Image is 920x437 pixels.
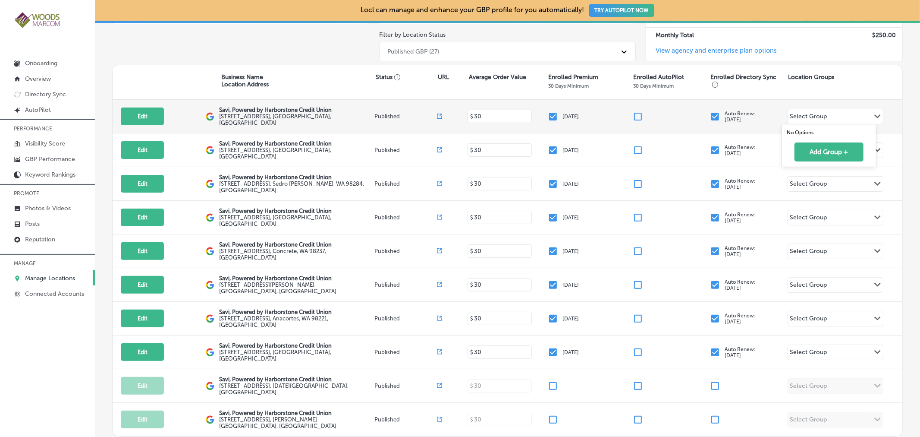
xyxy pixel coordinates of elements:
p: GBP Performance [25,155,75,163]
label: [STREET_ADDRESS] , [GEOGRAPHIC_DATA], [GEOGRAPHIC_DATA] [219,147,373,160]
p: Auto Renew: [DATE] [725,178,756,190]
img: logo [206,180,214,188]
p: Savi, Powered by Harborstone Credit Union [219,342,373,349]
p: Business Name Location Address [221,73,269,88]
p: $ [470,349,473,355]
p: URL [438,73,449,81]
div: Select Group [790,315,827,325]
p: 30 Days Minimum [633,83,674,89]
p: $ [470,114,473,120]
p: Photos & Videos [25,205,71,212]
button: TRY AUTOPILOT NOW [589,4,654,17]
button: Edit [121,343,164,361]
p: Savi, Powered by Harborstone Credit Union [219,241,373,248]
p: Published [375,147,437,153]
label: Filter by Location Status [379,31,446,38]
button: Edit [121,242,164,260]
p: Overview [25,75,51,82]
p: Enrolled AutoPilot [633,73,684,81]
img: logo [206,314,214,323]
p: Manage Locations [25,275,75,282]
div: Select Group [790,281,827,291]
p: Auto Renew: [DATE] [725,313,756,325]
p: $ [470,215,473,221]
button: Edit [121,411,164,428]
p: [DATE] [562,349,579,355]
p: Visibility Score [25,140,65,147]
p: Published [375,383,437,389]
button: Edit [121,175,164,193]
img: logo [206,112,214,121]
p: Published [375,248,437,254]
img: logo [206,281,214,289]
td: $ 250.00 [857,27,902,43]
img: 4a29b66a-e5ec-43cd-850c-b989ed1601aaLogo_Horizontal_BerryOlive_1000.jpg [14,11,61,29]
p: Savi, Powered by Harborstone Credit Union [219,309,373,315]
p: AutoPilot [25,106,51,114]
label: No Options [787,130,814,136]
label: [STREET_ADDRESS] , [GEOGRAPHIC_DATA], [GEOGRAPHIC_DATA] [219,214,373,227]
div: Select Group [790,180,827,190]
button: Edit [121,310,164,327]
label: [STREET_ADDRESS] , [GEOGRAPHIC_DATA], [GEOGRAPHIC_DATA] [219,113,373,126]
img: logo [206,146,214,155]
img: logo [206,415,214,424]
p: Auto Renew: [DATE] [725,111,756,123]
img: logo [206,348,214,357]
label: [STREET_ADDRESS] , [GEOGRAPHIC_DATA], [GEOGRAPHIC_DATA] [219,349,373,362]
label: [STREET_ADDRESS][PERSON_NAME] , [GEOGRAPHIC_DATA], [GEOGRAPHIC_DATA] [219,282,373,294]
td: Monthly Total [646,27,721,43]
p: Savi, Powered by Harborstone Credit Union [219,410,373,416]
p: Savi, Powered by Harborstone Credit Union [219,208,373,214]
div: Published GBP (27) [387,48,439,55]
p: Published [375,349,437,355]
div: Select Group [790,348,827,358]
button: Edit [121,377,164,395]
button: Edit [121,276,164,294]
p: Published [375,214,437,221]
label: [STREET_ADDRESS] , [PERSON_NAME][GEOGRAPHIC_DATA], [GEOGRAPHIC_DATA] [219,416,373,429]
img: logo [206,382,214,390]
p: 30 Days Minimum [548,83,589,89]
p: Published [375,282,437,288]
p: Savi, Powered by Harborstone Credit Union [219,376,373,383]
button: Edit [121,209,164,226]
label: [STREET_ADDRESS] , Sedro [PERSON_NAME], WA 98284, [GEOGRAPHIC_DATA] [219,180,373,193]
p: Enrolled Directory Sync [711,73,784,88]
p: Savi, Powered by Harborstone Credit Union [219,174,373,180]
p: Connected Accounts [25,290,84,298]
p: Reputation [25,236,55,243]
p: $ [470,147,473,153]
img: logo [206,247,214,256]
p: Published [375,113,437,120]
p: Published [375,315,437,322]
div: Select Group [790,214,827,224]
p: Average Order Value [469,73,526,81]
button: Edit [121,108,164,125]
div: Select Group [790,247,827,257]
button: Add Group + [794,142,863,161]
p: Posts [25,220,40,228]
p: Auto Renew: [DATE] [725,279,756,291]
p: [DATE] [562,282,579,288]
p: [DATE] [562,181,579,187]
label: [STREET_ADDRESS] , Concrete, WA 98237, [GEOGRAPHIC_DATA] [219,248,373,261]
p: Auto Renew: [DATE] [725,212,756,224]
p: [DATE] [562,147,579,153]
p: Onboarding [25,60,57,67]
a: View agency and enterprise plan options [646,47,777,61]
p: Savi, Powered by Harborstone Credit Union [219,275,373,282]
button: Edit [121,141,164,159]
p: Status [376,73,438,81]
label: [STREET_ADDRESS] , Anacortes, WA 98221, [GEOGRAPHIC_DATA] [219,315,373,328]
p: Savi, Powered by Harborstone Credit Union [219,107,373,113]
p: Location Groups [788,73,834,81]
p: [DATE] [562,114,579,120]
img: logo [206,213,214,222]
p: [DATE] [562,248,579,254]
p: $ [470,248,473,254]
p: $ [470,181,473,187]
p: Published [375,180,437,187]
p: Keyword Rankings [25,171,75,178]
p: Auto Renew: [DATE] [725,346,756,358]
